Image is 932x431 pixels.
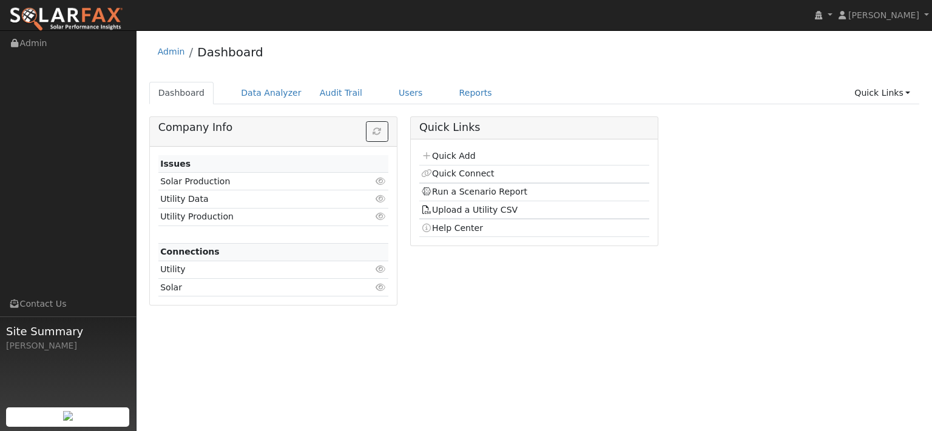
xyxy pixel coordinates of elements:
[376,212,387,221] i: Click to view
[158,279,351,296] td: Solar
[158,173,351,190] td: Solar Production
[63,411,73,421] img: retrieve
[421,205,518,215] a: Upload a Utility CSV
[421,151,475,161] a: Quick Add
[197,45,263,59] a: Dashboard
[421,169,494,178] a: Quick Connect
[160,159,191,169] strong: Issues
[848,10,919,20] span: [PERSON_NAME]
[419,121,649,134] h5: Quick Links
[845,82,919,104] a: Quick Links
[160,247,220,256] strong: Connections
[149,82,214,104] a: Dashboard
[376,195,387,203] i: Click to view
[158,47,185,56] a: Admin
[6,339,130,352] div: [PERSON_NAME]
[6,323,130,339] span: Site Summary
[376,265,387,273] i: Click to view
[376,177,387,185] i: Click to view
[421,187,527,196] a: Run a Scenario Report
[158,190,351,208] td: Utility Data
[232,82,311,104] a: Data Analyzer
[376,283,387,292] i: Click to view
[311,82,371,104] a: Audit Trail
[390,82,432,104] a: Users
[158,261,351,278] td: Utility
[421,223,483,233] a: Help Center
[9,7,123,32] img: SolarFax
[450,82,501,104] a: Reports
[158,208,351,226] td: Utility Production
[158,121,388,134] h5: Company Info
